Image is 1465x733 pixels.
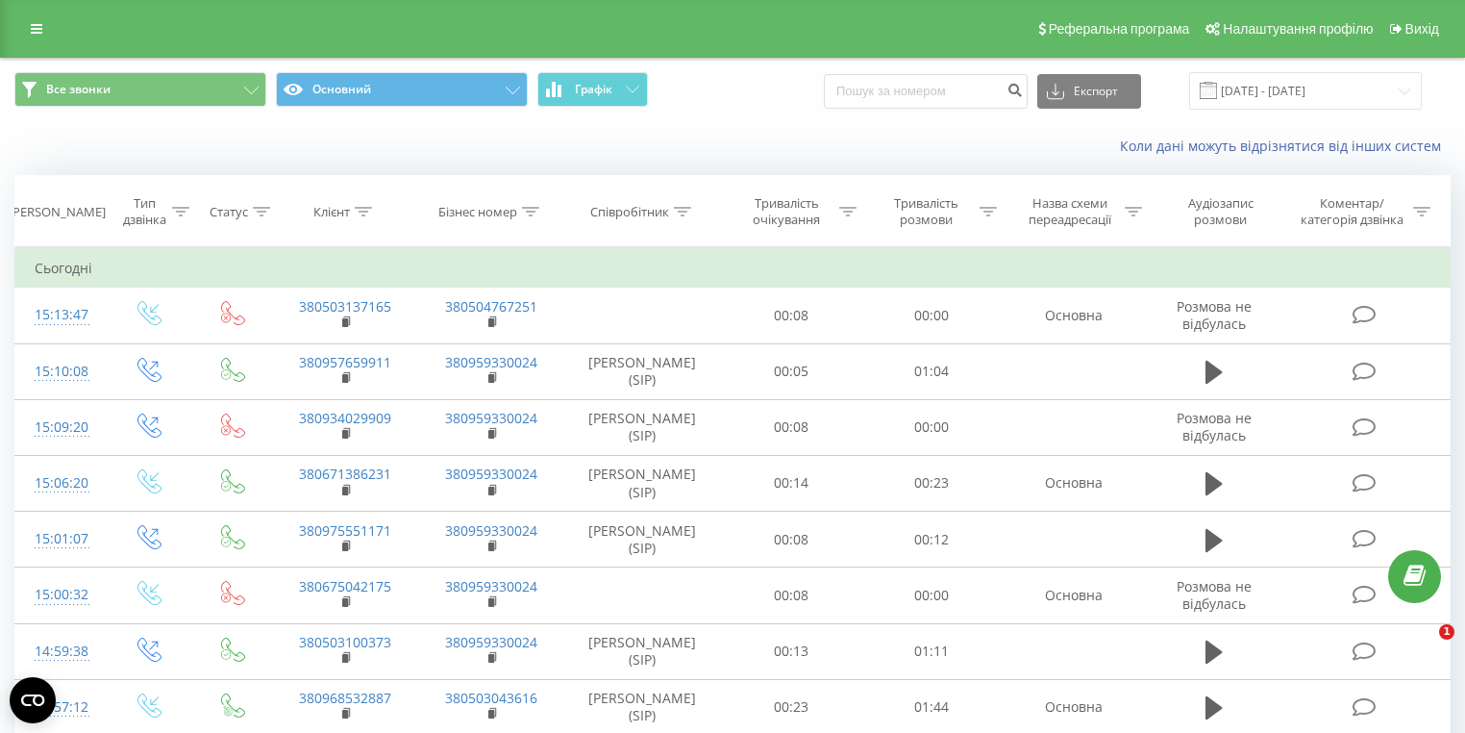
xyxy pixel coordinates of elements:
[1405,21,1439,37] span: Вихід
[861,512,1002,568] td: 00:12
[210,204,248,220] div: Статус
[861,399,1002,455] td: 00:00
[445,521,537,540] a: 380959330024
[721,568,861,623] td: 00:08
[564,512,721,568] td: [PERSON_NAME] (SIP)
[299,633,391,651] a: 380503100373
[299,521,391,540] a: 380975551171
[721,455,861,511] td: 00:14
[299,577,391,595] a: 380675042175
[721,623,861,679] td: 00:13
[276,72,528,107] button: Основний
[861,623,1002,679] td: 01:11
[564,623,721,679] td: [PERSON_NAME] (SIP)
[35,465,86,502] div: 15:06:20
[1164,195,1277,228] div: Аудіозапис розмови
[861,455,1002,511] td: 00:23
[14,72,266,107] button: Все звонки
[15,249,1451,288] td: Сьогодні
[445,297,537,316] a: 380504767251
[299,297,391,316] a: 380503137165
[35,409,86,446] div: 15:09:20
[9,204,106,220] div: [PERSON_NAME]
[445,633,537,651] a: 380959330024
[299,465,391,483] a: 380671386231
[299,689,391,707] a: 380968532887
[1037,74,1141,109] button: Експорт
[1002,568,1148,623] td: Основна
[35,520,86,558] div: 15:01:07
[824,74,1028,109] input: Пошук за номером
[445,689,537,707] a: 380503043616
[564,343,721,399] td: [PERSON_NAME] (SIP)
[1177,409,1252,444] span: Розмова не відбулась
[445,409,537,427] a: 380959330024
[445,577,537,595] a: 380959330024
[861,343,1002,399] td: 01:04
[1400,624,1446,670] iframe: Intercom live chat
[438,204,517,220] div: Бізнес номер
[575,83,612,96] span: Графік
[445,465,537,483] a: 380959330024
[35,353,86,391] div: 15:10:08
[1296,195,1408,228] div: Коментар/категорія дзвінка
[537,72,648,107] button: Графік
[721,399,861,455] td: 00:08
[35,576,86,614] div: 15:00:32
[564,455,721,511] td: [PERSON_NAME] (SIP)
[590,204,669,220] div: Співробітник
[122,195,167,228] div: Тип дзвінка
[721,512,861,568] td: 00:08
[35,633,86,670] div: 14:59:38
[861,288,1002,343] td: 00:00
[738,195,834,228] div: Тривалість очікування
[861,568,1002,623] td: 00:00
[879,195,975,228] div: Тривалість розмови
[1120,137,1451,155] a: Коли дані можуть відрізнятися вiд інших систем
[1177,577,1252,613] span: Розмова не відбулась
[35,689,86,726] div: 14:57:12
[46,82,111,97] span: Все звонки
[721,288,861,343] td: 00:08
[299,409,391,427] a: 380934029909
[313,204,350,220] div: Клієнт
[1002,455,1148,511] td: Основна
[299,353,391,371] a: 380957659911
[10,677,56,723] button: Open CMP widget
[564,399,721,455] td: [PERSON_NAME] (SIP)
[1049,21,1190,37] span: Реферальна програма
[1002,288,1148,343] td: Основна
[1223,21,1373,37] span: Налаштування профілю
[445,353,537,371] a: 380959330024
[1177,297,1252,333] span: Розмова не відбулась
[1439,624,1454,640] span: 1
[35,296,86,334] div: 15:13:47
[721,343,861,399] td: 00:05
[1019,195,1121,228] div: Назва схеми переадресації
